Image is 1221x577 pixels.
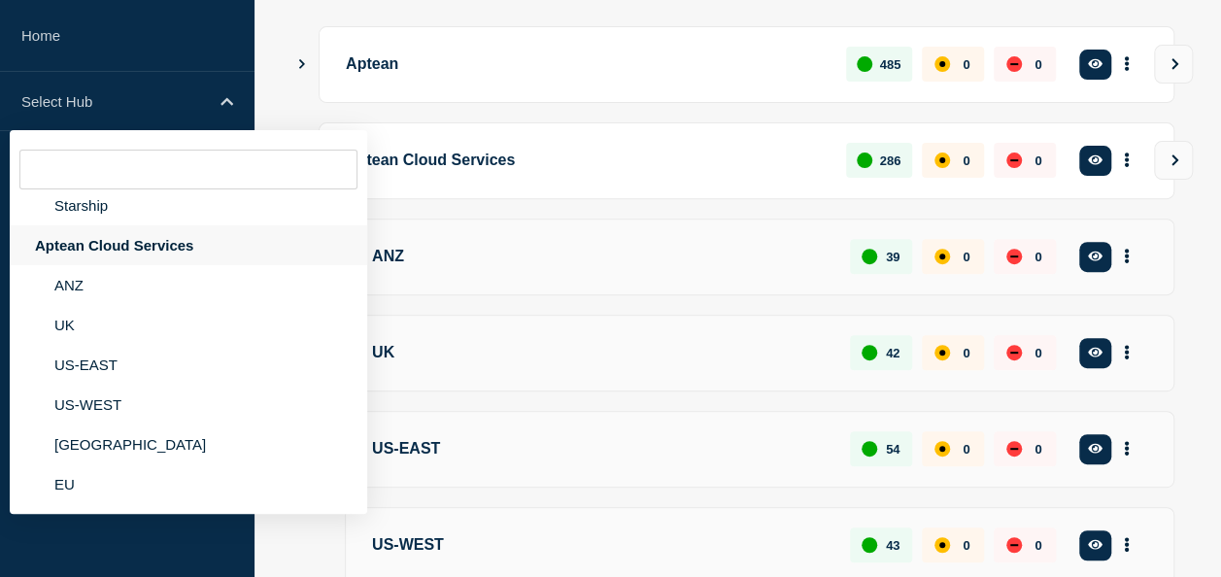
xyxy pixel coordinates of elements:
[886,346,899,360] p: 42
[886,538,899,553] p: 43
[862,441,877,457] div: up
[1114,239,1139,275] button: More actions
[1006,56,1022,72] div: down
[297,57,307,72] button: Show Connected Hubs
[1034,57,1041,72] p: 0
[857,153,872,168] div: up
[934,153,950,168] div: affected
[934,249,950,264] div: affected
[1006,249,1022,264] div: down
[1034,442,1041,457] p: 0
[10,424,367,464] li: [GEOGRAPHIC_DATA]
[1114,335,1139,371] button: More actions
[21,93,208,110] p: Select Hub
[934,441,950,457] div: affected
[372,527,828,563] p: US-WEST
[880,153,901,168] p: 286
[934,345,950,360] div: affected
[372,239,828,275] p: ANZ
[886,250,899,264] p: 39
[963,250,969,264] p: 0
[963,538,969,553] p: 0
[1154,45,1193,84] button: View
[1114,527,1139,563] button: More actions
[1034,538,1041,553] p: 0
[963,442,969,457] p: 0
[10,305,367,345] li: UK
[1034,153,1041,168] p: 0
[857,56,872,72] div: up
[1114,431,1139,467] button: More actions
[934,56,950,72] div: affected
[346,47,824,83] p: Aptean
[862,537,877,553] div: up
[1006,345,1022,360] div: down
[10,385,367,424] li: US-WEST
[1034,250,1041,264] p: 0
[1034,346,1041,360] p: 0
[372,335,828,371] p: UK
[346,143,824,179] p: Aptean Cloud Services
[880,57,901,72] p: 485
[1006,153,1022,168] div: down
[963,153,969,168] p: 0
[1114,47,1139,83] button: More actions
[963,346,969,360] p: 0
[1006,537,1022,553] div: down
[862,249,877,264] div: up
[10,464,367,504] li: EU
[372,431,828,467] p: US-EAST
[10,265,367,305] li: ANZ
[1006,441,1022,457] div: down
[963,57,969,72] p: 0
[1154,141,1193,180] button: View
[886,442,899,457] p: 54
[10,345,367,385] li: US-EAST
[10,186,367,225] li: Starship
[934,537,950,553] div: affected
[10,225,367,265] div: Aptean Cloud Services
[862,345,877,360] div: up
[1114,143,1139,179] button: More actions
